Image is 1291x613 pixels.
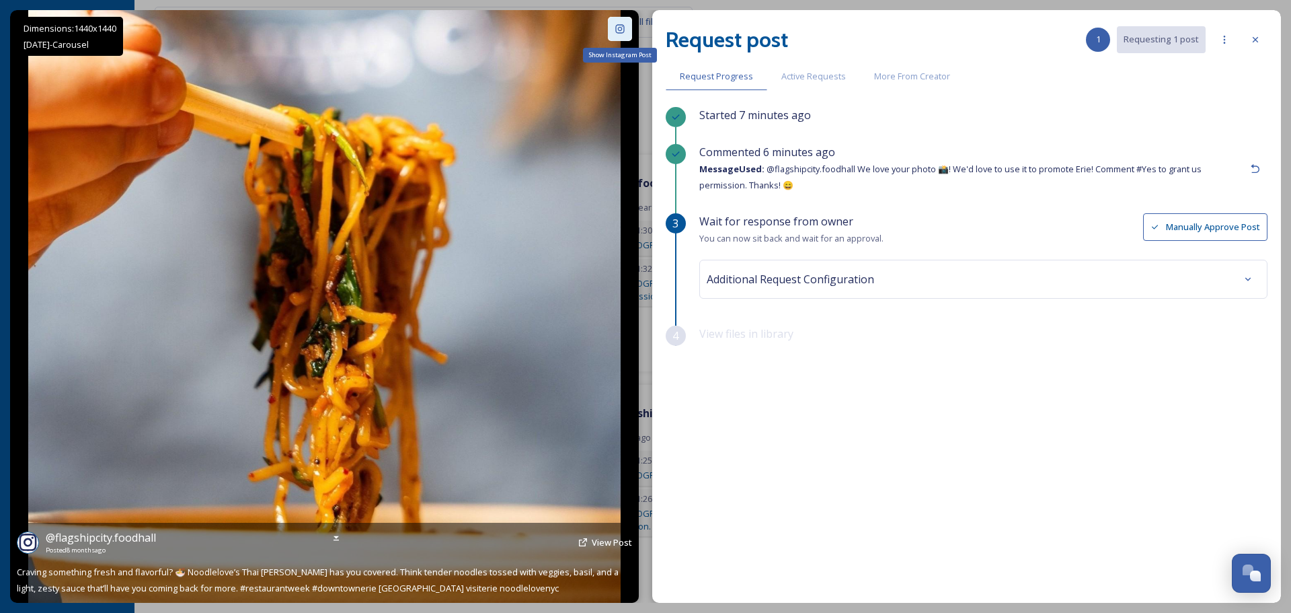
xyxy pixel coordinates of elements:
[17,566,621,594] span: Craving something fresh and flavorful? 🍜 Noodlelove’s Thai [PERSON_NAME] has you covered. Think t...
[707,271,874,287] span: Additional Request Configuration
[672,328,678,344] span: 4
[46,530,156,545] span: @ flagshipcity.foodhall
[699,326,793,341] span: View files in library
[699,214,853,229] span: Wait for response from owner
[46,530,156,546] a: @flagshipcity.foodhall
[699,163,1202,191] span: @flagshipcity.foodhall We love your photo 📸! We'd love to use it to promote Erie! Comment #Yes to...
[592,536,632,548] span: View Post
[28,10,621,603] img: Craving something fresh and flavorful? 🍜 Noodlelove’s Thai Basil Chop has you covered. Think tend...
[699,232,884,244] span: You can now sit back and wait for an approval.
[699,163,765,175] strong: Message Used:
[672,215,678,231] span: 3
[1232,554,1271,593] button: Open Chat
[1143,213,1267,241] button: Manually Approve Post
[699,145,835,159] span: Commented 6 minutes ago
[592,536,632,549] a: View Post
[46,546,156,555] span: Posted 8 months ago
